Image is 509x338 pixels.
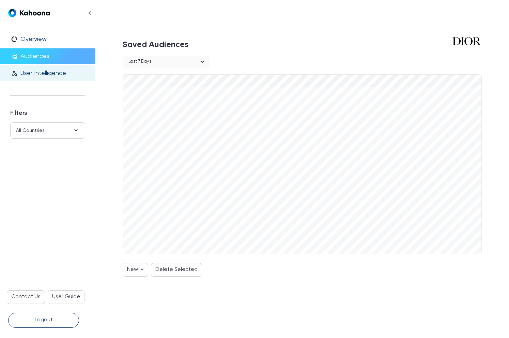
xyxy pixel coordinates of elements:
a: User Guide [48,290,84,304]
p: Overview [20,35,47,43]
img: 0 [451,33,482,50]
span: data_usage [11,36,18,43]
span: person_search [11,70,18,77]
p: Audiences [20,52,49,60]
button: Logout [8,313,79,328]
a: data_usageOverview [8,35,104,43]
svg: open [199,58,207,66]
p: Logout [35,316,53,325]
p: Contact Us [11,293,41,302]
p: All Countries [16,127,45,134]
a: Contact Us [7,290,45,304]
summary: All Countries [11,123,85,138]
p: User Intelligence [20,70,66,77]
button: Delete Selected [151,263,202,277]
a: monitoringAudiences [8,52,104,60]
input: Selected Last 7 days. Timeframe [190,58,191,65]
span: monitoring [11,53,18,60]
p: New [127,265,138,274]
div: Last 7 days [128,58,151,67]
p: User Guide [52,293,80,302]
button: New [123,263,148,277]
p: Delete Selected [155,265,198,274]
img: Logo [8,9,50,17]
h3: Filters [10,107,85,122]
h1: Saved Audiences [123,33,371,55]
a: person_searchUser Intelligence [8,70,104,77]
